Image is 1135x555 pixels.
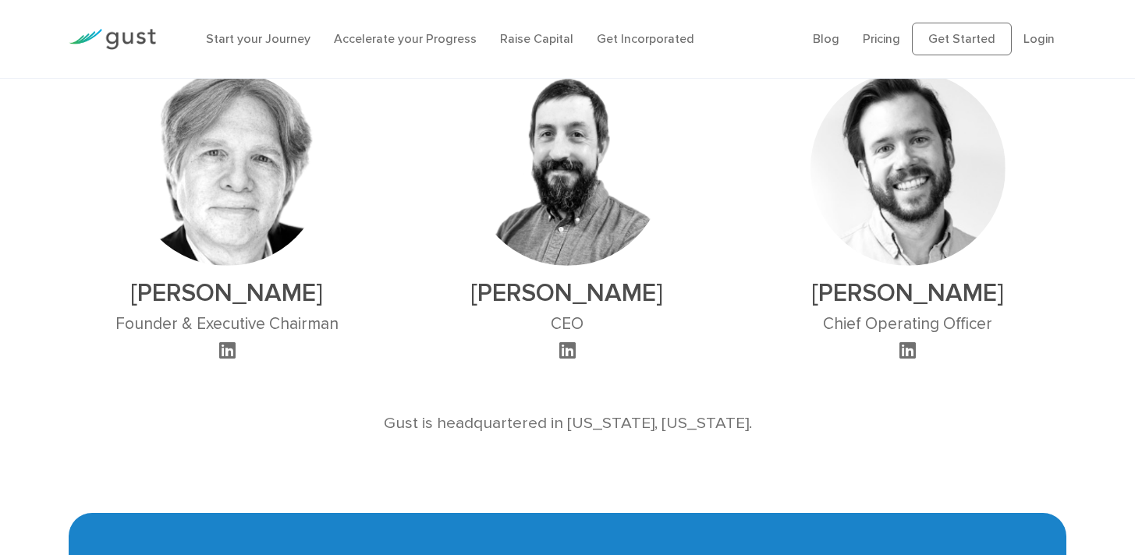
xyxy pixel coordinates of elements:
[912,23,1012,55] a: Get Started
[334,31,477,46] a: Accelerate your Progress
[69,29,156,50] img: Gust Logo
[206,31,310,46] a: Start your Journey
[810,71,1006,266] img: Ryan Nash
[106,411,1030,435] p: Gust is headquartered in [US_STATE], [US_STATE].
[129,71,325,266] img: David Rose
[813,31,839,46] a: Blog
[597,31,694,46] a: Get Incorporated
[810,314,1006,334] h3: Chief Operating Officer
[470,71,665,266] img: Peter Swan
[810,278,1006,308] h2: [PERSON_NAME]
[115,314,339,334] h3: Founder & Executive Chairman
[115,278,339,308] h2: [PERSON_NAME]
[500,31,573,46] a: Raise Capital
[863,31,900,46] a: Pricing
[470,278,665,308] h2: [PERSON_NAME]
[1023,31,1055,46] a: Login
[470,314,665,334] h3: CEO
